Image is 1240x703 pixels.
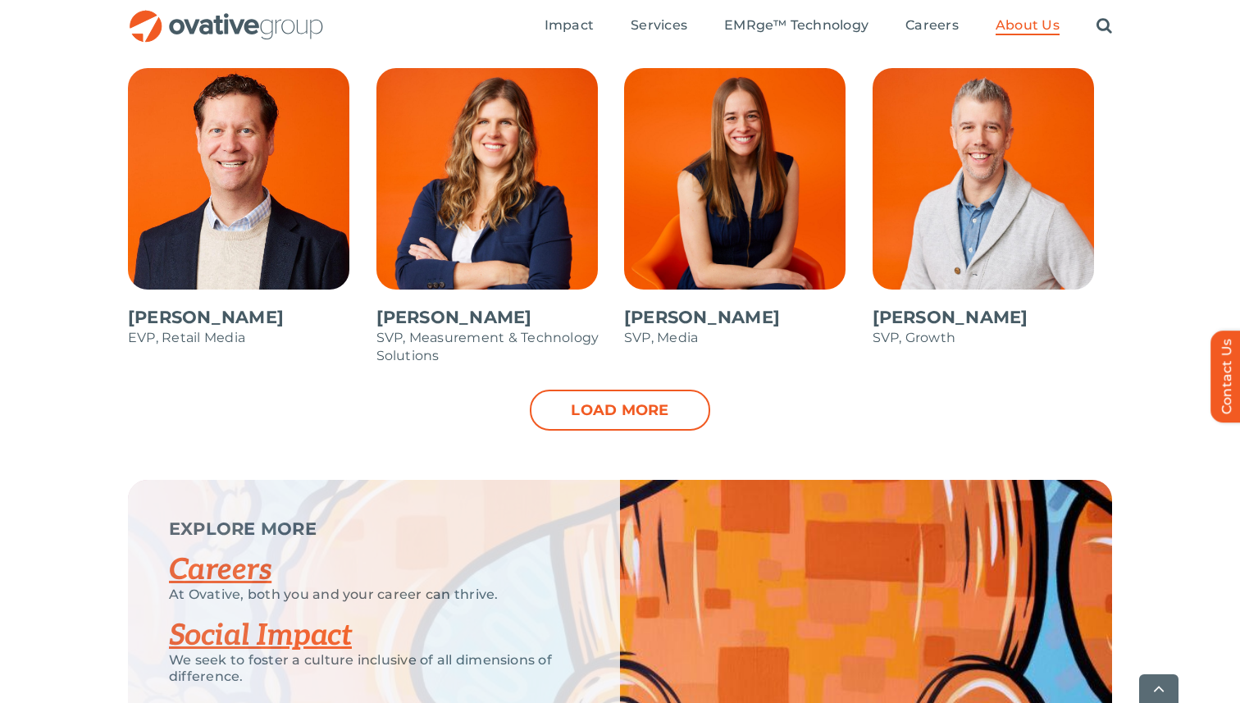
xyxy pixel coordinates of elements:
span: Careers [905,17,959,34]
a: EMRge™ Technology [724,17,868,35]
a: Social Impact [169,618,352,654]
a: About Us [996,17,1060,35]
p: We seek to foster a culture inclusive of all dimensions of difference. [169,652,579,685]
p: At Ovative, both you and your career can thrive. [169,587,579,603]
span: Services [631,17,687,34]
a: Search [1096,17,1112,35]
a: Careers [905,17,959,35]
p: EXPLORE MORE [169,521,579,537]
span: Impact [545,17,594,34]
a: Load more [530,390,710,431]
a: OG_Full_horizontal_RGB [128,8,325,24]
a: Impact [545,17,594,35]
span: About Us [996,17,1060,34]
a: Services [631,17,687,35]
span: EMRge™ Technology [724,17,868,34]
a: Careers [169,552,271,588]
